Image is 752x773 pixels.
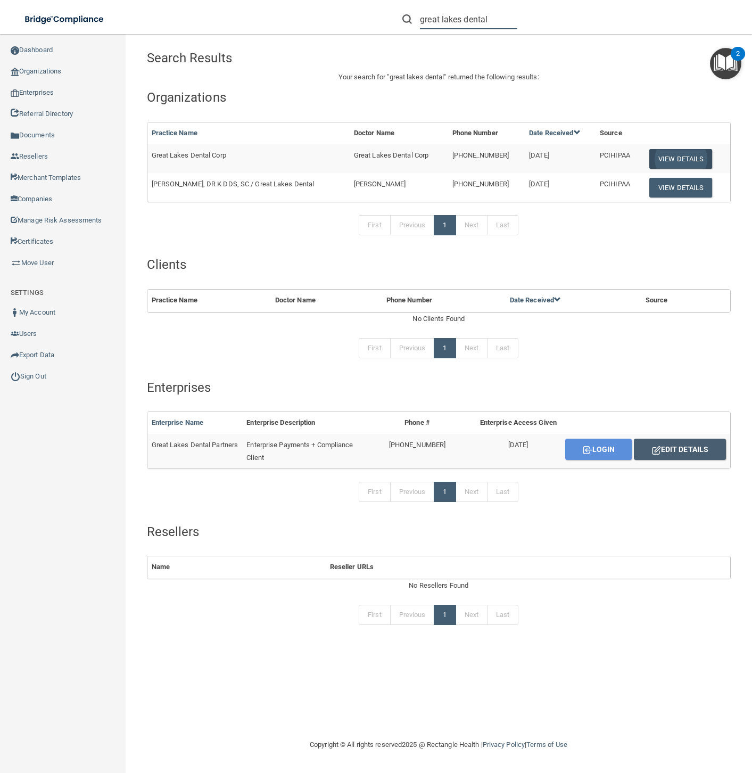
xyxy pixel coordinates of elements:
a: Last [487,338,518,358]
a: Previous [390,215,435,235]
th: Phone Number [382,290,506,311]
button: Edit Details [634,439,726,460]
span: Great Lakes Dental Partners [152,441,238,449]
span: [DATE] [529,180,549,188]
span: [PHONE_NUMBER] [452,151,509,159]
a: Privacy Policy [483,741,525,749]
button: Open Resource Center, 2 new notifications [710,48,741,79]
img: ic_user_dark.df1a06c3.png [11,308,19,317]
span: Great Lakes Dental Corp [354,151,428,159]
th: Source [596,122,641,144]
a: Next [456,338,487,358]
span: PCIHIPAA [600,180,630,188]
img: organization-icon.f8decf85.png [11,68,19,76]
a: 1 [434,215,456,235]
th: Practice Name [147,290,271,311]
img: bridge_compliance_login_screen.278c3ca4.svg [16,9,114,30]
span: great lakes dental [390,73,444,81]
span: PCIHIPAA [600,151,630,159]
input: Search [420,10,517,29]
a: Previous [390,605,435,625]
a: First [359,338,391,358]
th: Phone # [359,412,475,434]
a: Last [487,215,518,235]
h4: Resellers [147,525,731,539]
img: enterprise.0d942306.png [11,89,19,97]
div: Copyright © All rights reserved 2025 @ Rectangle Health | | [244,728,633,762]
span: [PHONE_NUMBER] [452,180,509,188]
th: Reseller URLs [326,556,674,578]
h4: Organizations [147,91,731,104]
h4: Clients [147,258,731,272]
th: Name [147,556,326,578]
a: 1 [434,605,456,625]
th: Doctor Name [271,290,382,311]
span: [DATE] [529,151,549,159]
a: 1 [434,338,456,358]
label: SETTINGS [11,286,44,299]
img: icon-export.b9366987.png [11,351,19,359]
h4: Search Results [147,51,381,65]
a: Last [487,482,518,502]
img: ic_dashboard_dark.d01f4a41.png [11,46,19,55]
button: View Details [649,149,712,169]
img: ic_reseller.de258add.png [11,152,19,161]
a: First [359,215,391,235]
a: First [359,482,391,502]
div: 2 [736,54,740,68]
a: Enterprise Name [152,418,204,426]
img: icon-users.e205127d.png [11,330,19,338]
th: Enterprise Description [242,412,359,434]
a: Previous [390,338,435,358]
a: Previous [390,482,435,502]
a: Terms of Use [526,741,567,749]
div: No Resellers Found [147,579,731,592]
span: [PHONE_NUMBER] [389,441,445,449]
img: ic-search.3b580494.png [402,14,412,24]
img: ic_power_dark.7ecde6b1.png [11,372,20,381]
a: Date Received [529,129,580,137]
button: Login [565,439,632,460]
a: Last [487,605,518,625]
th: Source [641,290,711,311]
a: Practice Name [152,129,197,137]
span: [PERSON_NAME] [354,180,406,188]
th: Phone Number [448,122,525,144]
img: briefcase.64adab9b.png [11,258,21,268]
span: [PERSON_NAME], DR K DDS, SC / Great Lakes Dental [152,180,315,188]
a: Date Received [510,296,561,304]
p: Your search for " " returned the following results: [147,71,731,84]
img: icon-documents.8dae5593.png [11,131,19,140]
a: First [359,605,391,625]
h4: Enterprises [147,381,731,394]
th: Enterprise Access Given [476,412,561,434]
a: Next [456,482,487,502]
div: No Clients Found [147,313,731,325]
img: enterprise-edit.29f15f7b.svg [652,446,661,455]
span: [DATE] [508,441,528,449]
img: enterprise-login.afad3ce8.svg [583,446,592,454]
a: 1 [434,482,456,502]
a: Next [456,605,487,625]
th: Doctor Name [350,122,448,144]
button: View Details [649,178,712,198]
span: Enterprise Payments + Compliance Client [246,441,353,462]
span: Great Lakes Dental Corp [152,151,226,159]
a: Next [456,215,487,235]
